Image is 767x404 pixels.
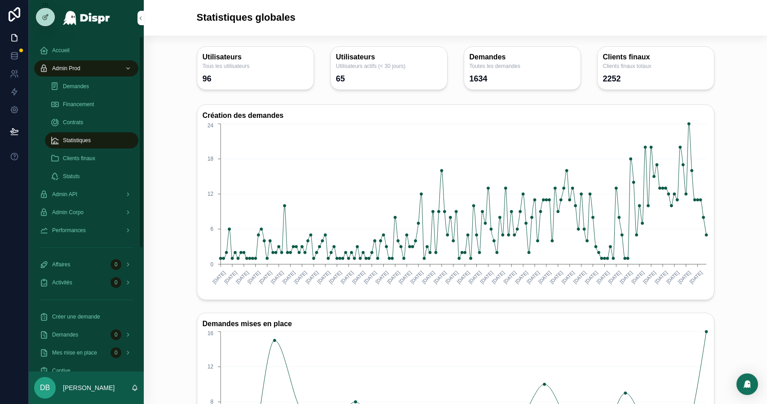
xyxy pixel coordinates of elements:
[63,137,91,144] span: Statistiques
[470,73,488,84] div: 1634
[62,11,111,25] img: App logo
[34,274,138,291] a: Activités0
[572,269,587,284] text: [DATE]
[111,329,121,340] div: 0
[470,63,575,70] span: Toutes les demandes
[409,269,424,284] text: [DATE]
[207,331,213,337] tspan: 16
[444,269,459,284] text: [DATE]
[258,269,273,284] text: [DATE]
[293,269,307,284] text: [DATE]
[665,269,680,284] text: [DATE]
[203,73,212,84] div: 96
[336,63,442,70] span: Utilisateurs actifs (< 30 jours)
[34,363,138,379] a: Captive
[363,269,377,284] text: [DATE]
[336,52,442,63] h3: Utilisateurs
[63,383,115,392] p: [PERSON_NAME]
[630,269,645,284] text: [DATE]
[63,155,95,162] span: Clients finaux
[470,52,575,63] h3: Demandes
[467,269,482,284] text: [DATE]
[45,150,138,166] a: Clients finaux
[491,269,505,284] text: [DATE]
[398,269,412,284] text: [DATE]
[304,269,319,284] text: [DATE]
[34,256,138,273] a: Affaires0
[203,110,709,121] h3: Création des demandes
[339,269,354,284] text: [DATE]
[677,269,692,284] text: [DATE]
[336,73,345,84] div: 65
[45,78,138,94] a: Demandes
[374,269,389,284] text: [DATE]
[210,226,213,232] tspan: 6
[34,345,138,361] a: Mes mise en place0
[203,52,308,63] h3: Utilisateurs
[111,259,121,270] div: 0
[203,121,709,294] div: chart
[63,101,94,108] span: Financement
[34,186,138,202] a: Admin API
[270,269,284,284] text: [DATE]
[45,168,138,184] a: Statuts
[525,269,540,284] text: [DATE]
[207,364,213,370] tspan: 12
[40,382,50,393] span: DB
[502,269,517,284] text: [DATE]
[642,269,656,284] text: [DATE]
[52,261,70,268] span: Affaires
[653,269,668,284] text: [DATE]
[603,52,709,63] h3: Clients finaux
[351,269,366,284] text: [DATE]
[52,227,86,234] span: Performances
[52,367,71,374] span: Captive
[235,269,249,284] text: [DATE]
[45,114,138,130] a: Contrats
[63,173,80,180] span: Statuts
[560,269,575,284] text: [DATE]
[34,60,138,76] a: Admin Prod
[34,204,138,220] a: Admin Corpo
[52,313,100,320] span: Créer une demande
[316,269,331,284] text: [DATE]
[223,269,238,284] text: [DATE]
[584,269,599,284] text: [DATE]
[246,269,261,284] text: [DATE]
[34,309,138,325] a: Créer une demande
[207,122,213,129] tspan: 24
[52,209,84,216] span: Admin Corpo
[210,261,213,267] tspan: 0
[197,11,296,25] h1: Statistiques globales
[111,347,121,358] div: 0
[203,319,709,330] h3: Demandes mises en place
[52,279,72,286] span: Activités
[29,36,144,372] div: scrollable content
[45,132,138,148] a: Statistiques
[603,73,621,84] div: 2252
[52,65,80,72] span: Admin Prod
[211,269,226,284] text: [DATE]
[52,191,77,198] span: Admin API
[52,331,78,338] span: Demandes
[63,119,83,126] span: Contrats
[514,269,528,284] text: [DATE]
[328,269,342,284] text: [DATE]
[736,373,758,395] div: Open Intercom Messenger
[386,269,401,284] text: [DATE]
[63,83,89,90] span: Demandes
[603,63,709,70] span: Clients finaux totaux
[111,277,121,288] div: 0
[207,191,213,197] tspan: 12
[281,269,296,284] text: [DATE]
[688,269,703,284] text: [DATE]
[456,269,470,284] text: [DATE]
[549,269,563,284] text: [DATE]
[52,349,97,356] span: Mes mise en place
[479,269,494,284] text: [DATE]
[34,42,138,58] a: Accueil
[595,269,610,284] text: [DATE]
[34,327,138,343] a: Demandes0
[421,269,435,284] text: [DATE]
[45,96,138,112] a: Financement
